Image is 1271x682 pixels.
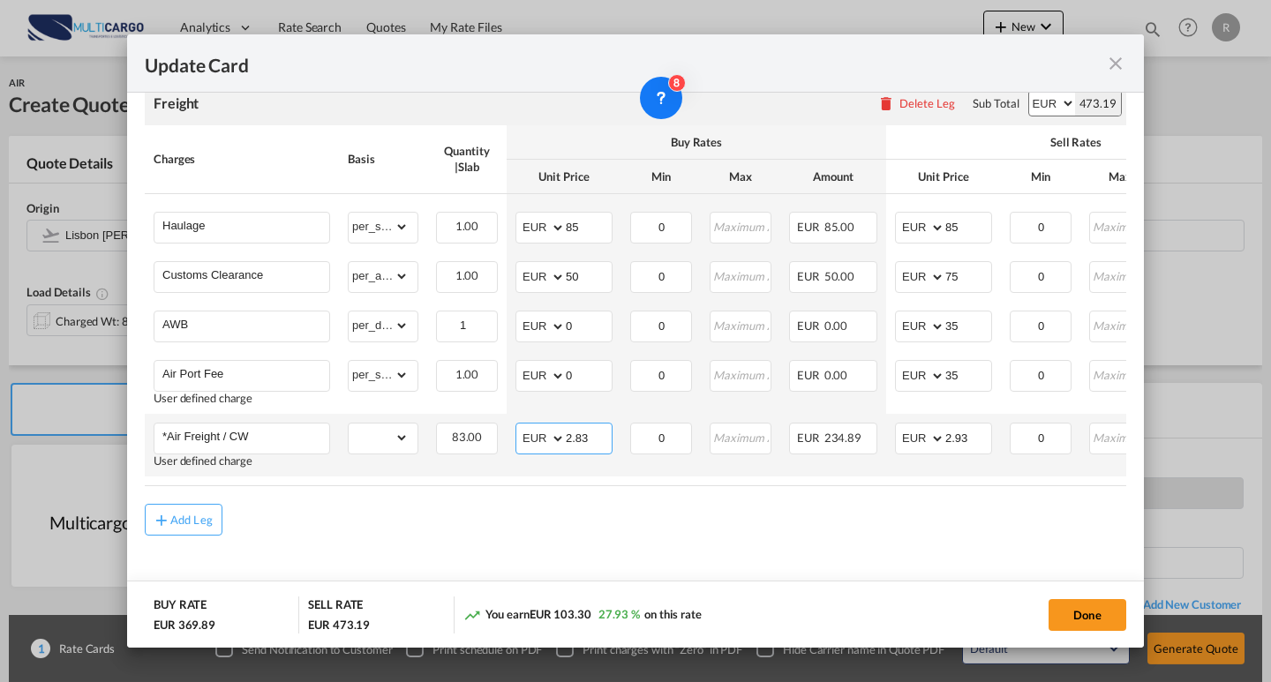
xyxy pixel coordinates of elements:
[632,311,691,338] input: Minimum Amount
[145,52,1105,74] div: Update Card
[780,160,886,194] th: Amount
[452,430,483,444] span: 83.00
[824,368,848,382] span: 0.00
[308,617,370,633] div: EUR 473.19
[711,262,771,289] input: Maximum Amount
[530,607,591,621] span: EUR 103.30
[463,606,481,624] md-icon: icon-trending-up
[1091,311,1150,338] input: Maximum Amount
[701,160,780,194] th: Max
[154,617,215,633] div: EUR 369.89
[455,367,479,381] span: 1.00
[170,514,213,525] div: Add Leg
[797,368,822,382] span: EUR
[632,262,691,289] input: Minimum Amount
[153,511,170,528] md-icon: icon-plus md-link-fg s20
[162,311,329,338] input: Charge Name
[711,423,771,450] input: Maximum Amount
[945,213,991,239] input: 85
[154,423,329,450] md-input-container: *Air Freight / CW
[162,361,329,387] input: Charge Name
[566,262,612,289] input: 50
[711,361,771,387] input: Maximum Amount
[1049,599,1126,631] button: Done
[349,262,409,290] select: per_awb
[945,262,991,289] input: 75
[308,596,363,617] div: SELL RATE
[1012,361,1071,387] input: Minimum Amount
[824,431,861,445] span: 234.89
[436,143,498,175] div: Quantity | Slab
[566,361,612,387] input: 0
[797,319,822,333] span: EUR
[1001,160,1080,194] th: Min
[1091,213,1150,239] input: Maximum Amount
[1091,423,1150,450] input: Maximum Amount
[566,213,612,239] input: 85
[1012,311,1071,338] input: Minimum Amount
[895,134,1257,150] div: Sell Rates
[711,213,771,239] input: Maximum Amount
[154,361,329,387] md-input-container: Air Port Fee
[154,392,330,405] div: User defined charge
[1080,160,1160,194] th: Max
[162,262,329,289] input: Charge Name
[438,311,497,338] input: Quantity
[824,220,855,234] span: 85.00
[507,160,621,194] th: Unit Price
[154,311,329,338] md-input-container: AWB
[162,213,329,239] input: Charge Name
[1075,91,1121,116] div: 473.19
[566,423,612,450] input: 2.83
[1105,53,1126,74] md-icon: icon-close fg-AAA8AD m-0 pointer
[145,504,222,536] button: Add Leg
[349,213,409,241] select: per_shipment
[621,160,701,194] th: Min
[797,431,822,445] span: EUR
[154,596,207,617] div: BUY RATE
[127,34,1144,648] md-dialog: Update Card Port ...
[154,262,329,289] md-input-container: Customs Clearance
[945,423,991,450] input: 2.93
[824,319,848,333] span: 0.00
[824,269,855,283] span: 50.00
[463,606,702,625] div: You earn on this rate
[566,311,612,338] input: 0
[945,311,991,338] input: 35
[1091,262,1150,289] input: Maximum Amount
[515,134,877,150] div: Buy Rates
[1012,262,1071,289] input: Minimum Amount
[886,160,1001,194] th: Unit Price
[877,94,895,112] md-icon: icon-delete
[598,607,640,621] span: 27.93 %
[1012,423,1071,450] input: Minimum Amount
[711,311,771,338] input: Maximum Amount
[877,96,955,110] button: Delete Leg
[632,213,691,239] input: Minimum Amount
[154,151,330,167] div: Charges
[632,361,691,387] input: Minimum Amount
[154,94,199,113] div: Freight
[349,361,409,389] select: per_shipment
[973,95,1019,111] div: Sub Total
[349,311,409,340] select: per_document
[349,423,409,452] select: chargable_weight
[455,268,479,282] span: 1.00
[797,220,822,234] span: EUR
[348,151,418,167] div: Basis
[945,361,991,387] input: 35
[899,96,955,110] div: Delete Leg
[797,269,822,283] span: EUR
[632,423,691,450] input: Minimum Amount
[1012,213,1071,239] input: Minimum Amount
[154,454,330,468] div: User defined charge
[162,423,329,450] input: Charge Name
[154,213,329,239] md-input-container: Haulage
[455,219,479,233] span: 1.00
[1091,361,1150,387] input: Maximum Amount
